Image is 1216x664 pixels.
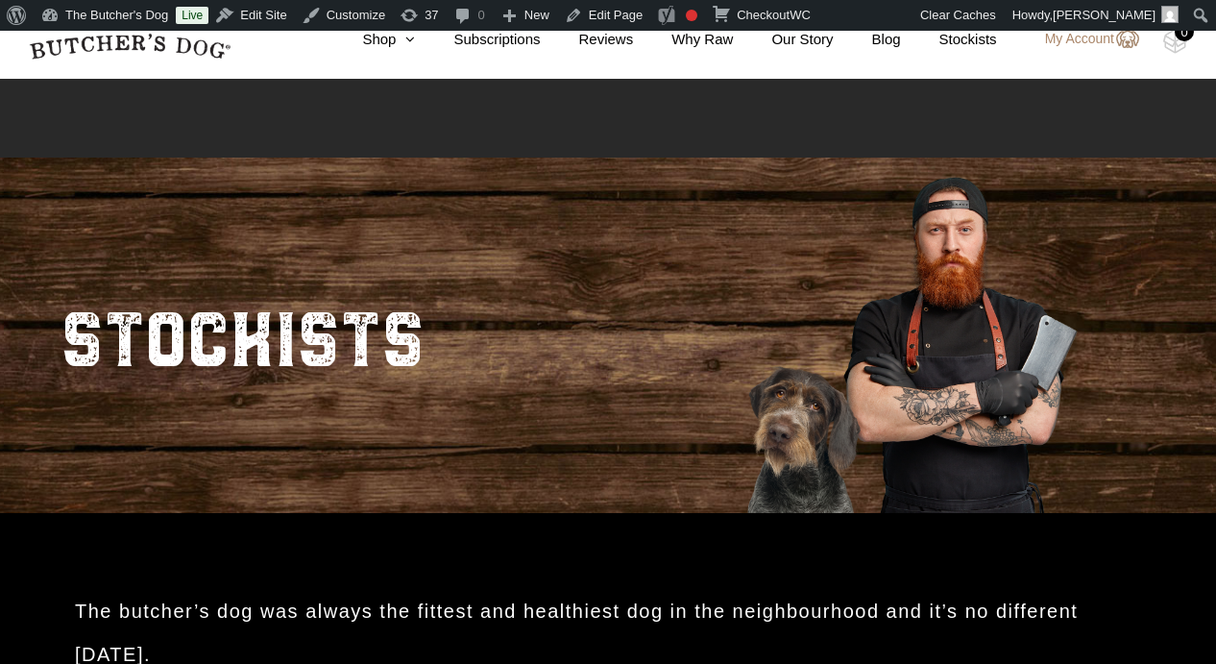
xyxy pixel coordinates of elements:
a: Subscriptions [415,29,540,51]
a: Reviews [541,29,634,51]
div: 0 [1175,22,1194,41]
img: TBD_Cart-Empty.png [1163,29,1187,54]
a: My Account [1026,28,1139,51]
a: Shop [324,29,415,51]
span: [PERSON_NAME] [1053,8,1155,22]
img: Butcher_Large_3.png [717,153,1101,513]
h2: STOCKISTS [61,273,425,398]
a: Why Raw [633,29,733,51]
a: Blog [834,29,901,51]
a: Stockists [901,29,997,51]
a: Our Story [733,29,833,51]
div: Focus keyphrase not set [686,10,697,21]
a: Live [176,7,208,24]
